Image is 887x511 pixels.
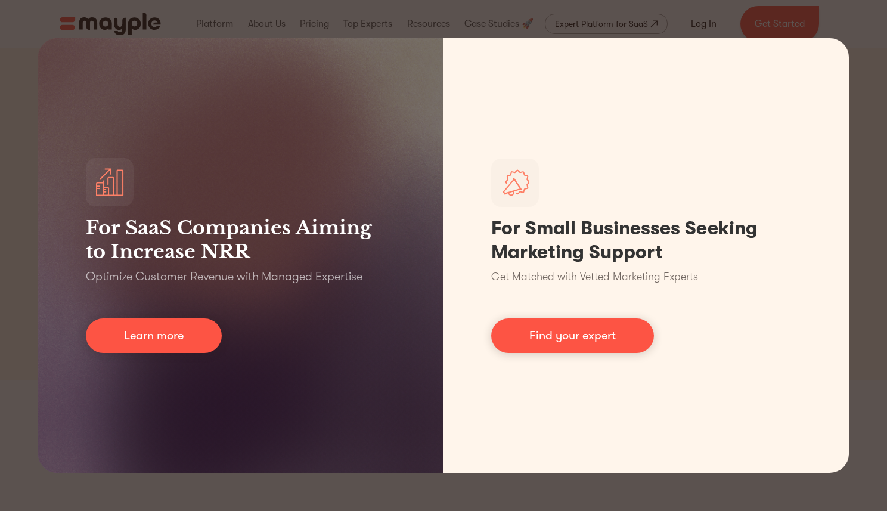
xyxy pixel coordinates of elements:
p: Get Matched with Vetted Marketing Experts [491,269,698,285]
h1: For Small Businesses Seeking Marketing Support [491,216,801,264]
p: Optimize Customer Revenue with Managed Expertise [86,268,362,285]
h3: For SaaS Companies Aiming to Increase NRR [86,216,396,264]
a: Find your expert [491,318,654,353]
a: Learn more [86,318,222,353]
